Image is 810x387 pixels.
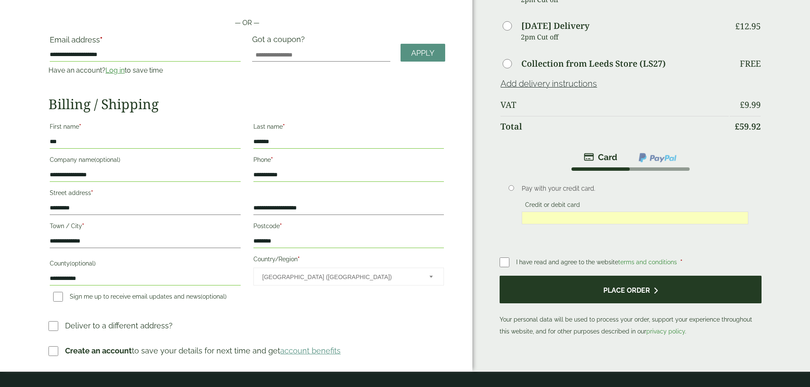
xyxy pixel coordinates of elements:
th: VAT [500,95,728,115]
p: Free [740,59,761,69]
a: Apply [401,44,445,62]
p: Your personal data will be used to process your order, support your experience throughout this we... [500,276,761,337]
p: Have an account? to save time [48,65,242,76]
label: Email address [50,36,240,48]
abbr: required [280,223,282,229]
label: County [50,257,240,272]
label: Collection from Leeds Store (LS27) [521,59,666,68]
span: (optional) [201,293,227,300]
abbr: required [100,35,102,44]
abbr: required [82,223,84,229]
bdi: 59.92 [735,121,761,132]
label: Sign me up to receive email updates and news [50,293,230,302]
label: Town / City [50,220,240,234]
span: (optional) [70,260,96,267]
label: Country/Region [253,253,444,268]
span: Apply [411,48,435,58]
label: First name [50,121,240,135]
label: [DATE] Delivery [521,22,589,30]
a: Log in [105,66,125,74]
label: Phone [253,154,444,168]
abbr: required [283,123,285,130]
label: Got a coupon? [252,35,308,48]
button: Place order [500,276,761,303]
p: to save your details for next time and get [65,345,341,356]
img: ppcp-gateway.png [638,152,677,163]
span: I have read and agree to the website [516,259,679,266]
span: £ [735,20,740,32]
p: Pay with your credit card. [522,184,748,193]
a: account benefits [280,346,341,355]
abbr: required [271,156,273,163]
span: (optional) [94,156,120,163]
img: stripe.png [584,152,617,162]
th: Total [500,116,728,137]
label: Company name [50,154,240,168]
a: terms and conditions [618,259,677,266]
bdi: 9.99 [740,99,761,110]
label: Postcode [253,220,444,234]
a: Add delivery instructions [500,79,597,89]
a: privacy policy [646,328,685,335]
span: £ [735,121,739,132]
abbr: required [79,123,81,130]
abbr: required [298,256,300,263]
span: Country/Region [253,268,444,285]
h2: Billing / Shipping [48,96,445,112]
label: Credit or debit card [522,201,583,211]
iframe: Secure card payment input frame [524,214,746,222]
p: Deliver to a different address? [65,320,173,331]
label: Street address [50,187,240,201]
p: 2pm Cut off [521,31,728,43]
input: Sign me up to receive email updates and news(optional) [53,292,63,302]
p: — OR — [48,18,445,28]
strong: Create an account [65,346,132,355]
span: United Kingdom (UK) [262,268,418,286]
abbr: required [91,189,93,196]
label: Last name [253,121,444,135]
abbr: required [680,259,682,266]
span: £ [740,99,745,110]
bdi: 12.95 [735,20,761,32]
